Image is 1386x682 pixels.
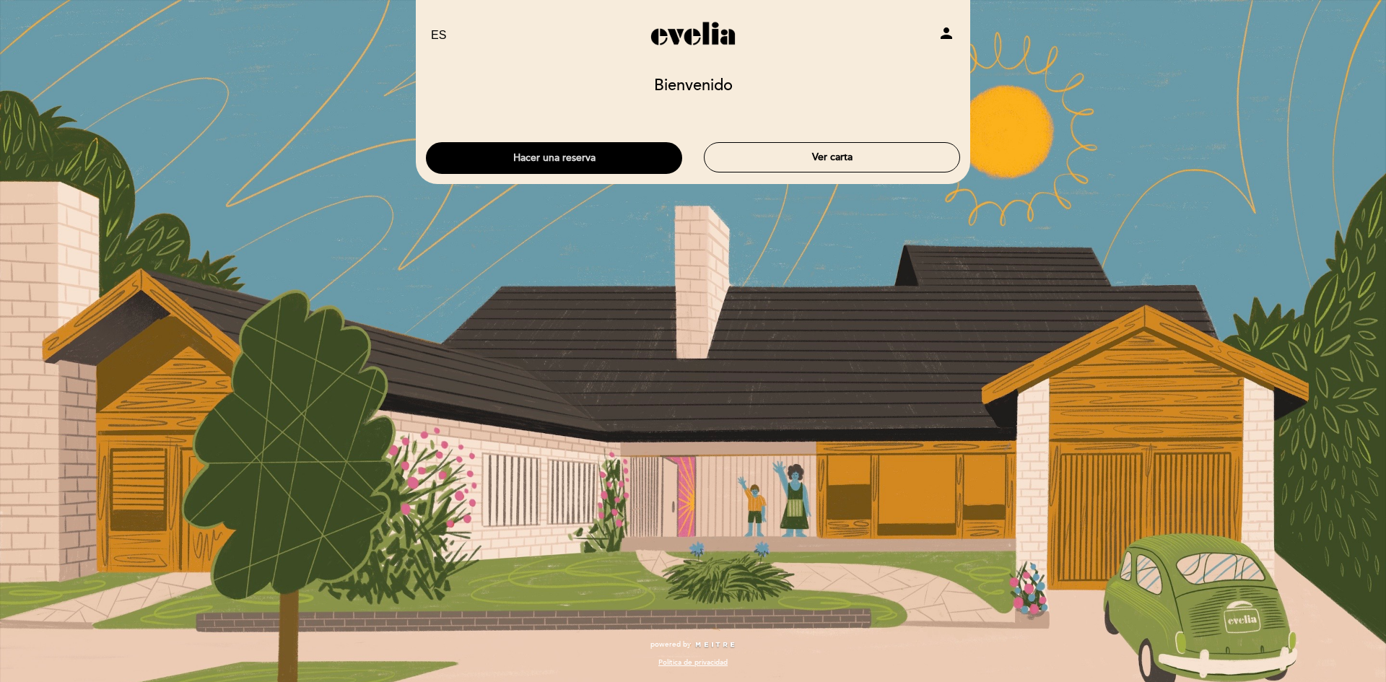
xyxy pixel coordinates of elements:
[650,639,736,650] a: powered by
[603,16,783,56] a: Evelia
[938,25,955,47] button: person
[426,142,682,174] button: Hacer una reserva
[650,639,691,650] span: powered by
[694,642,736,649] img: MEITRE
[938,25,955,42] i: person
[704,142,960,172] button: Ver carta
[658,657,728,668] a: Política de privacidad
[654,77,733,95] h1: Bienvenido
